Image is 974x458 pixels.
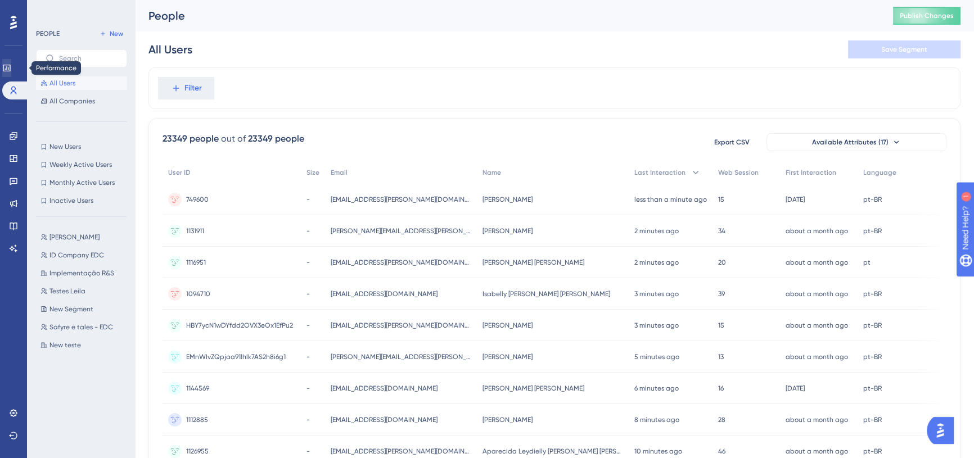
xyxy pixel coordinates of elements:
button: All Users [36,76,127,90]
button: Weekly Active Users [36,158,127,171]
span: pt-BR [863,289,882,298]
span: [EMAIL_ADDRESS][DOMAIN_NAME] [331,415,438,424]
span: [PERSON_NAME] [483,195,533,204]
span: - [306,258,310,267]
span: Implementação R&S [49,269,114,278]
span: HBY7ycN1wDYfdd2OVX3eOx1EfPu2 [186,321,293,330]
span: [PERSON_NAME] [483,226,533,235]
span: [PERSON_NAME][EMAIL_ADDRESS][PERSON_NAME][DOMAIN_NAME] [331,226,471,235]
span: ID Company EDC [49,251,104,260]
span: All Users [49,79,75,88]
button: [PERSON_NAME] [36,230,134,244]
span: [PERSON_NAME] [483,352,533,361]
span: Web Session [718,168,759,177]
button: Testes Leila [36,284,134,298]
time: 6 minutes ago [634,384,679,392]
time: less than a minute ago [634,196,707,203]
button: Safyre e tales - EDC [36,320,134,334]
time: [DATE] [786,196,805,203]
button: All Companies [36,94,127,108]
time: about a month ago [786,321,848,329]
span: Available Attributes (17) [812,138,889,147]
span: Name [483,168,501,177]
span: Save Segment [881,45,927,54]
time: 2 minutes ago [634,259,679,266]
span: 1116951 [186,258,206,267]
span: Weekly Active Users [49,160,112,169]
span: [PERSON_NAME][EMAIL_ADDRESS][PERSON_NAME][DOMAIN_NAME] [331,352,471,361]
span: 16 [718,384,724,393]
span: 39 [718,289,725,298]
span: - [306,447,310,456]
div: 23349 people [163,132,219,146]
span: 15 [718,195,724,204]
span: 1112885 [186,415,208,424]
span: Need Help? [26,3,70,16]
span: pt [863,258,871,267]
span: - [306,384,310,393]
span: 20 [718,258,726,267]
span: User ID [168,168,191,177]
span: Inactive Users [49,196,93,205]
span: New [110,29,123,38]
span: - [306,195,310,204]
span: First Interaction [786,168,836,177]
time: 2 minutes ago [634,227,679,235]
span: 15 [718,321,724,330]
span: New teste [49,341,81,350]
div: All Users [148,42,192,57]
button: Publish Changes [893,7,961,25]
span: [EMAIL_ADDRESS][DOMAIN_NAME] [331,289,438,298]
span: 34 [718,226,725,235]
div: out of [221,132,246,146]
span: pt-BR [863,226,882,235]
button: Monthly Active Users [36,176,127,189]
span: [PERSON_NAME] [483,415,533,424]
button: New Segment [36,302,134,316]
span: [PERSON_NAME] [483,321,533,330]
button: Save Segment [848,40,961,58]
time: about a month ago [786,259,848,266]
span: 46 [718,447,725,456]
div: 1 [78,6,82,15]
time: about a month ago [786,416,848,424]
span: 13 [718,352,724,361]
span: [PERSON_NAME] [PERSON_NAME] [483,258,584,267]
span: New Segment [49,305,93,314]
span: Publish Changes [900,11,954,20]
time: about a month ago [786,447,848,455]
button: Implementação R&S [36,266,134,280]
time: about a month ago [786,290,848,298]
time: about a month ago [786,353,848,361]
div: People [148,8,865,24]
span: Aparecida Leydielly [PERSON_NAME] [PERSON_NAME] [483,447,623,456]
button: New teste [36,338,134,352]
time: 3 minutes ago [634,290,679,298]
span: pt-BR [863,415,882,424]
span: [PERSON_NAME] [PERSON_NAME] [483,384,584,393]
span: [EMAIL_ADDRESS][DOMAIN_NAME] [331,384,438,393]
span: 1126955 [186,447,209,456]
span: [PERSON_NAME] [49,233,100,242]
div: 23349 people [248,132,304,146]
span: - [306,352,310,361]
button: New [96,27,127,40]
span: Testes Leila [49,287,85,296]
span: pt-BR [863,447,882,456]
span: Size [306,168,319,177]
button: Inactive Users [36,194,127,207]
time: 8 minutes ago [634,416,679,424]
time: [DATE] [786,384,805,392]
button: New Users [36,140,127,153]
span: [EMAIL_ADDRESS][PERSON_NAME][DOMAIN_NAME] [331,447,471,456]
span: EMnWIvZQpjaa91lhlk7AS2h8i6g1 [186,352,286,361]
time: 10 minutes ago [634,447,682,455]
span: - [306,226,310,235]
span: Monthly Active Users [49,178,115,187]
span: Email [331,168,348,177]
span: 1144569 [186,384,209,393]
input: Search [59,55,118,62]
span: [EMAIL_ADDRESS][PERSON_NAME][DOMAIN_NAME] [331,195,471,204]
span: - [306,321,310,330]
